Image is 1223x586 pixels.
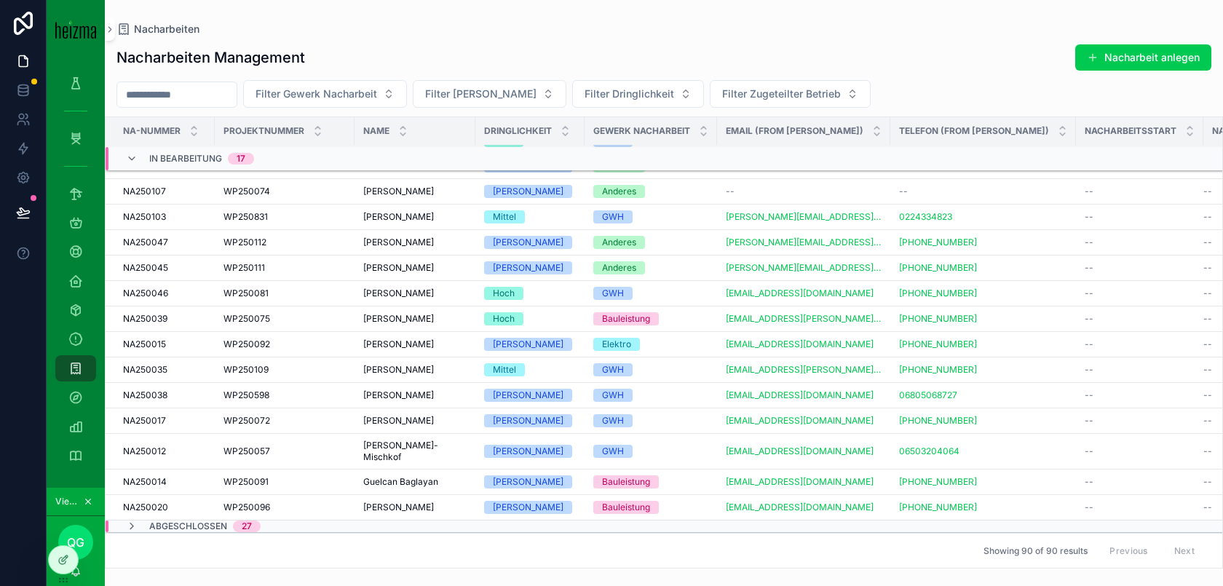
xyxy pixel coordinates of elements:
span: -- [1203,288,1212,299]
span: -- [1085,313,1093,325]
span: WP250109 [223,364,269,376]
span: [PERSON_NAME] [363,364,434,376]
a: [EMAIL_ADDRESS][DOMAIN_NAME] [726,502,882,513]
a: [EMAIL_ADDRESS][DOMAIN_NAME] [726,446,874,457]
div: Bauleistung [602,312,650,325]
span: Projektnummer [223,125,304,137]
a: [PERSON_NAME] [484,501,576,514]
div: [PERSON_NAME] [493,236,563,249]
span: NA250039 [123,313,167,325]
span: NA250012 [123,446,166,457]
a: -- [1085,262,1195,274]
a: Elektro [593,338,708,351]
a: NA250107 [123,186,206,197]
a: Mittel [484,210,576,223]
a: Nacharbeiten [116,22,199,36]
div: 27 [242,520,252,532]
span: WP250057 [223,446,270,457]
a: [PERSON_NAME][EMAIL_ADDRESS][DOMAIN_NAME] [726,262,882,274]
button: Select Button [243,80,407,108]
a: GWH [593,414,708,427]
a: [PERSON_NAME][EMAIL_ADDRESS][PERSON_NAME][DOMAIN_NAME] [726,237,882,248]
div: [PERSON_NAME] [493,501,563,514]
a: Bauleistung [593,475,708,488]
a: -- [1085,476,1195,488]
a: GWH [593,363,708,376]
a: [EMAIL_ADDRESS][DOMAIN_NAME] [726,446,882,457]
a: NA250045 [123,262,206,274]
div: [PERSON_NAME] [493,414,563,427]
a: WP250598 [223,389,346,401]
a: [EMAIL_ADDRESS][PERSON_NAME][DOMAIN_NAME] [726,313,882,325]
a: [EMAIL_ADDRESS][DOMAIN_NAME] [726,288,874,299]
a: WP250081 [223,288,346,299]
a: NA250103 [123,211,206,223]
a: Anderes [593,185,708,198]
a: [PERSON_NAME] [363,364,467,376]
a: [PHONE_NUMBER] [899,313,977,325]
a: [PERSON_NAME] [484,185,576,198]
span: [PERSON_NAME] [363,186,434,197]
span: Abgeschlossen [149,520,227,532]
a: 0224334823 [899,211,1067,223]
a: WP250072 [223,415,346,427]
span: Nacharbeitsstart [1085,125,1176,137]
a: [PERSON_NAME] [363,186,467,197]
span: WP250072 [223,415,270,427]
a: [PHONE_NUMBER] [899,415,977,427]
div: Anderes [602,261,636,274]
span: -- [1085,476,1093,488]
span: [PERSON_NAME] [363,415,434,427]
span: -- [899,186,908,197]
div: [PERSON_NAME] [493,261,563,274]
span: [PERSON_NAME] [363,237,434,248]
div: GWH [602,445,624,458]
div: [PERSON_NAME] [493,389,563,402]
span: -- [1203,476,1212,488]
span: NA250017 [123,415,166,427]
a: [PERSON_NAME]-Mischkof [363,440,467,463]
div: [PERSON_NAME] [493,338,563,351]
a: [EMAIL_ADDRESS][DOMAIN_NAME] [726,338,874,350]
span: NA250015 [123,338,166,350]
div: scrollable content [47,58,105,488]
a: NA250012 [123,446,206,457]
button: Nacharbeit anlegen [1075,44,1211,71]
span: WP250075 [223,313,270,325]
a: [EMAIL_ADDRESS][DOMAIN_NAME] [726,415,882,427]
span: [PERSON_NAME] [363,262,434,274]
a: Bauleistung [593,312,708,325]
a: [PHONE_NUMBER] [899,364,977,376]
a: [PHONE_NUMBER] [899,338,1067,350]
a: -- [1085,237,1195,248]
span: [PERSON_NAME] [363,211,434,223]
span: [PERSON_NAME] [363,313,434,325]
span: [PERSON_NAME] [363,502,434,513]
a: [EMAIL_ADDRESS][PERSON_NAME][DOMAIN_NAME] [726,364,882,376]
div: Hoch [493,287,515,300]
a: WP250096 [223,502,346,513]
a: [PERSON_NAME] [484,389,576,402]
a: -- [1085,186,1195,197]
a: 06805068727 [899,389,1067,401]
a: WP250112 [223,237,346,248]
div: Bauleistung [602,475,650,488]
div: [PERSON_NAME] [493,185,563,198]
a: WP250831 [223,211,346,223]
span: NA250107 [123,186,166,197]
a: [PERSON_NAME] [363,338,467,350]
a: [EMAIL_ADDRESS][DOMAIN_NAME] [726,415,874,427]
a: [PERSON_NAME] [363,502,467,513]
span: NA250014 [123,476,167,488]
button: Select Button [710,80,871,108]
a: NA250035 [123,364,206,376]
a: [PERSON_NAME] [484,475,576,488]
span: -- [1085,211,1093,223]
a: [PHONE_NUMBER] [899,415,1067,427]
a: [PERSON_NAME] [363,211,467,223]
a: [PERSON_NAME] [363,288,467,299]
a: Hoch [484,287,576,300]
